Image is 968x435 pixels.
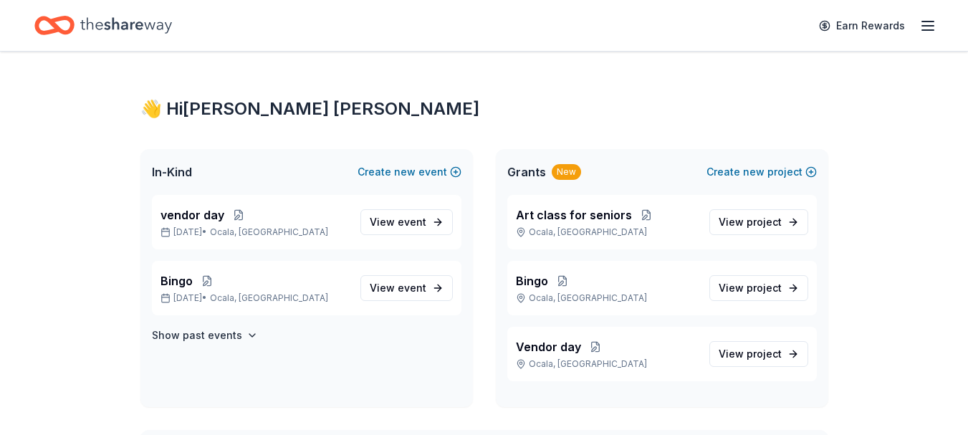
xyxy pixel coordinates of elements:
span: new [743,163,765,181]
p: Ocala, [GEOGRAPHIC_DATA] [516,292,698,304]
span: Ocala, [GEOGRAPHIC_DATA] [210,226,328,238]
span: Grants [507,163,546,181]
span: event [398,282,426,294]
span: View [719,214,782,231]
span: vendor day [160,206,224,224]
a: View event [360,275,453,301]
div: New [552,164,581,180]
span: Art class for seniors [516,206,632,224]
span: Bingo [516,272,548,290]
span: View [370,279,426,297]
span: event [398,216,426,228]
span: Vendor day [516,338,581,355]
span: Bingo [160,272,193,290]
div: 👋 Hi [PERSON_NAME] [PERSON_NAME] [140,97,828,120]
p: [DATE] • [160,226,349,238]
a: Earn Rewards [810,13,914,39]
a: Home [34,9,172,42]
button: Createnewproject [706,163,817,181]
span: project [747,216,782,228]
a: View project [709,209,808,235]
h4: Show past events [152,327,242,344]
span: project [747,282,782,294]
button: Show past events [152,327,258,344]
span: View [719,345,782,363]
a: View event [360,209,453,235]
p: Ocala, [GEOGRAPHIC_DATA] [516,358,698,370]
span: View [370,214,426,231]
span: In-Kind [152,163,192,181]
a: View project [709,275,808,301]
span: View [719,279,782,297]
span: Ocala, [GEOGRAPHIC_DATA] [210,292,328,304]
span: new [394,163,416,181]
span: project [747,348,782,360]
p: [DATE] • [160,292,349,304]
button: Createnewevent [358,163,461,181]
p: Ocala, [GEOGRAPHIC_DATA] [516,226,698,238]
a: View project [709,341,808,367]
